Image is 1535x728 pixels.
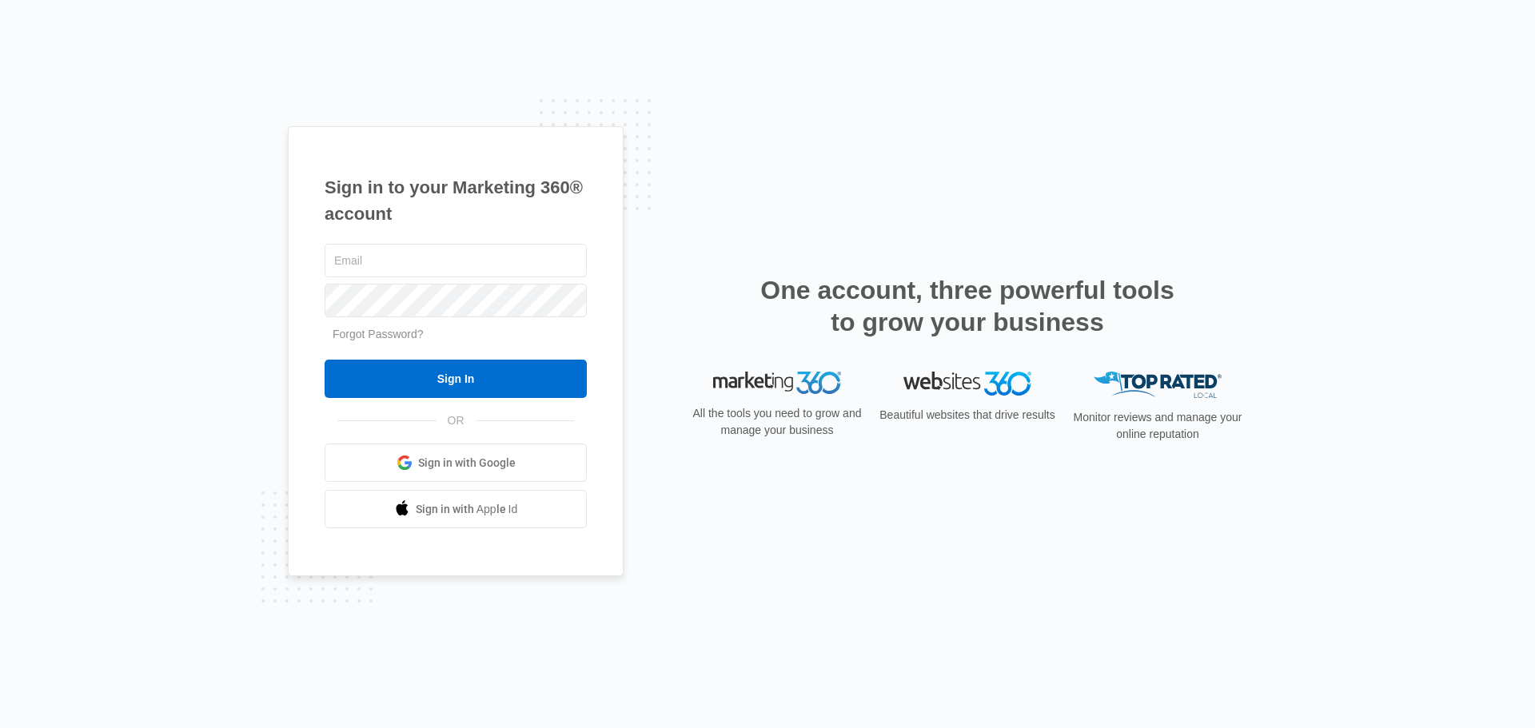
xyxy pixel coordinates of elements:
[418,455,516,471] span: Sign in with Google
[688,405,867,439] p: All the tools you need to grow and manage your business
[325,444,587,482] a: Sign in with Google
[903,372,1031,395] img: Websites 360
[878,407,1057,424] p: Beautiful websites that drive results
[1068,409,1247,443] p: Monitor reviews and manage your online reputation
[437,412,476,429] span: OR
[713,372,841,394] img: Marketing 360
[333,328,424,340] a: Forgot Password?
[756,274,1179,338] h2: One account, three powerful tools to grow your business
[325,360,587,398] input: Sign In
[416,501,518,518] span: Sign in with Apple Id
[325,490,587,528] a: Sign in with Apple Id
[1094,372,1222,398] img: Top Rated Local
[325,244,587,277] input: Email
[325,174,587,227] h1: Sign in to your Marketing 360® account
